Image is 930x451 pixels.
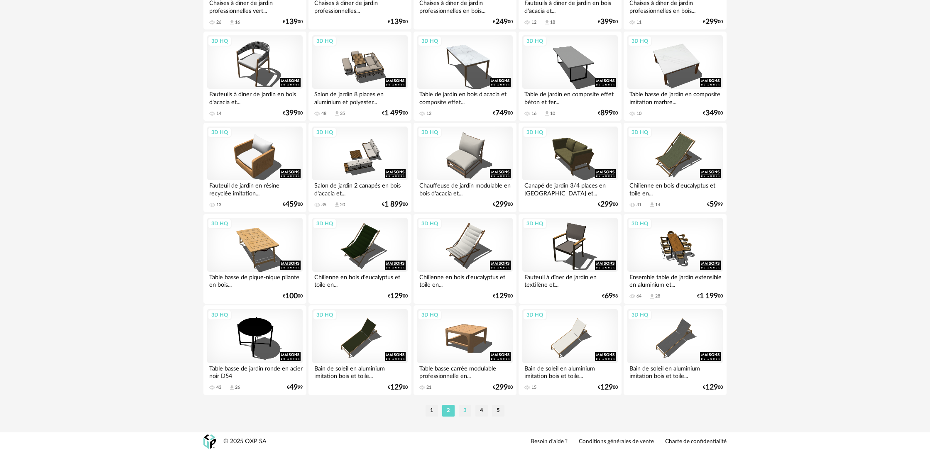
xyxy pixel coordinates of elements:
div: 16 [235,20,240,25]
li: 5 [492,405,504,417]
span: 749 [495,110,508,116]
div: 3D HQ [208,218,232,229]
span: Download icon [334,110,340,117]
div: € 00 [493,202,513,207]
div: € 00 [493,110,513,116]
div: € 00 [388,385,408,390]
a: Conditions générales de vente [579,438,654,446]
div: 43 [216,385,221,390]
div: € 00 [283,19,303,25]
a: Charte de confidentialité [665,438,727,446]
a: 3D HQ Chauffeuse de jardin modulable en bois d'acacia et... €29900 [414,123,516,212]
span: 129 [390,293,403,299]
div: 3D HQ [628,310,652,320]
span: 129 [495,293,508,299]
div: 64 [636,293,641,299]
div: € 99 [707,202,723,207]
li: 3 [459,405,471,417]
a: 3D HQ Canapé de jardin 3/4 places en [GEOGRAPHIC_DATA] et... €29900 [519,123,622,212]
div: Table de jardin en composite effet béton et fer... [522,89,618,105]
div: € 00 [598,385,618,390]
a: 3D HQ Table de jardin en bois d'acacia et composite effet... 12 €74900 [414,32,516,121]
a: 3D HQ Table basse carrée modulable professionnelle en... 21 €29900 [414,305,516,395]
span: 139 [285,19,298,25]
span: 59 [710,202,718,207]
span: 299 [705,19,718,25]
div: 31 [636,202,641,208]
div: € 98 [602,293,618,299]
div: 16 [531,111,536,117]
div: 26 [216,20,221,25]
span: 129 [390,385,403,390]
a: 3D HQ Table de jardin en composite effet béton et fer... 16 Download icon 10 €89900 [519,32,622,121]
div: Bain de soleil en aluminium imitation bois et toile... [627,363,723,380]
div: Chilienne en bois d'eucalyptus et toile en... [417,272,513,288]
div: € 00 [382,202,408,207]
div: 3D HQ [208,36,232,46]
div: © 2025 OXP SA [223,438,267,446]
span: 1 499 [384,110,403,116]
a: 3D HQ Fauteuils à dîner de jardin en bois d'acacia et... 14 €39900 [203,32,306,121]
li: 1 [426,405,438,417]
span: 129 [705,385,718,390]
a: 3D HQ Salon de jardin 2 canapés en bois d'acacia et... 35 Download icon 20 €1 89900 [308,123,411,212]
div: € 00 [697,293,723,299]
div: 3D HQ [523,218,547,229]
span: Download icon [229,19,235,25]
div: € 00 [598,110,618,116]
div: € 00 [493,19,513,25]
div: 3D HQ [418,36,442,46]
div: € 00 [382,110,408,116]
span: 1 899 [384,202,403,207]
a: 3D HQ Table basse de jardin en composite imitation marbre... 10 €34900 [624,32,727,121]
span: 129 [600,385,613,390]
span: Download icon [649,293,655,300]
div: € 00 [598,202,618,207]
div: 12 [531,20,536,25]
span: 139 [390,19,403,25]
div: Table de jardin en bois d'acacia et composite effet... [417,89,513,105]
div: € 00 [283,110,303,116]
div: 10 [636,111,641,117]
div: Salon de jardin 8 places en aluminium et polyester... [312,89,408,105]
div: 14 [216,111,221,117]
div: 3D HQ [208,310,232,320]
span: 899 [600,110,613,116]
span: 349 [705,110,718,116]
span: 459 [285,202,298,207]
div: 14 [655,202,660,208]
span: Download icon [334,202,340,208]
a: 3D HQ Table basse de pique-nique pliante en bois... €10000 [203,214,306,304]
div: 28 [655,293,660,299]
div: € 00 [493,385,513,390]
div: 3D HQ [313,218,337,229]
div: 20 [340,202,345,208]
div: Fauteuil à dîner de jardin en textilène et... [522,272,618,288]
div: Table basse de jardin en composite imitation marbre... [627,89,723,105]
div: Bain de soleil en aluminium imitation bois et toile... [312,363,408,380]
div: 3D HQ [628,36,652,46]
div: € 00 [703,19,723,25]
li: 2 [442,405,455,417]
div: Chilienne en bois d'eucalyptus et toile en... [312,272,408,288]
div: Fauteuil de jardin en résine recyclée imitation... [207,180,303,197]
div: 3D HQ [628,218,652,229]
div: 35 [321,202,326,208]
div: Canapé de jardin 3/4 places en [GEOGRAPHIC_DATA] et... [522,180,618,197]
div: 48 [321,111,326,117]
div: € 00 [493,293,513,299]
div: 21 [426,385,431,390]
a: 3D HQ Bain de soleil en aluminium imitation bois et toile... €12900 [308,305,411,395]
span: Download icon [649,202,655,208]
div: 26 [235,385,240,390]
a: 3D HQ Chilienne en bois d'eucalyptus et toile en... €12900 [308,214,411,304]
img: OXP [203,434,216,449]
div: € 00 [283,202,303,207]
div: Table basse carrée modulable professionnelle en... [417,363,513,380]
span: Download icon [229,385,235,391]
div: 3D HQ [418,127,442,138]
span: 299 [600,202,613,207]
span: 299 [495,385,508,390]
span: 399 [285,110,298,116]
div: Chauffeuse de jardin modulable en bois d'acacia et... [417,180,513,197]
